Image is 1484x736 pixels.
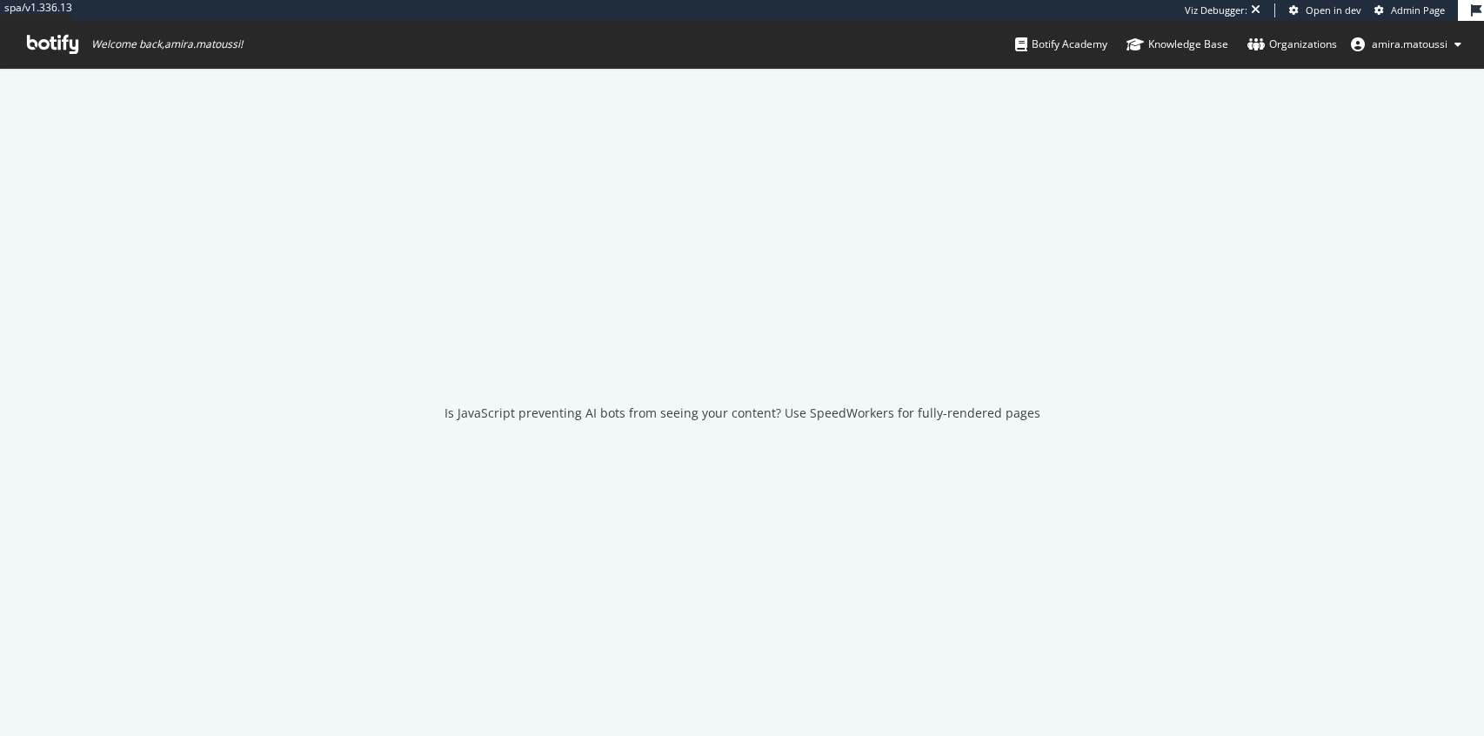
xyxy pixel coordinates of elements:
span: Admin Page [1391,3,1445,17]
span: Welcome back, amira.matoussi ! [91,37,243,51]
div: Botify Academy [1015,36,1107,53]
span: Open in dev [1306,3,1361,17]
a: Open in dev [1289,3,1361,17]
div: Organizations [1247,36,1337,53]
a: Botify Academy [1015,21,1107,68]
a: Knowledge Base [1126,21,1228,68]
button: amira.matoussi [1337,30,1475,58]
div: Knowledge Base [1126,36,1228,53]
div: Viz Debugger: [1185,3,1247,17]
span: amira.matoussi [1372,37,1447,51]
a: Admin Page [1374,3,1445,17]
a: Organizations [1247,21,1337,68]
